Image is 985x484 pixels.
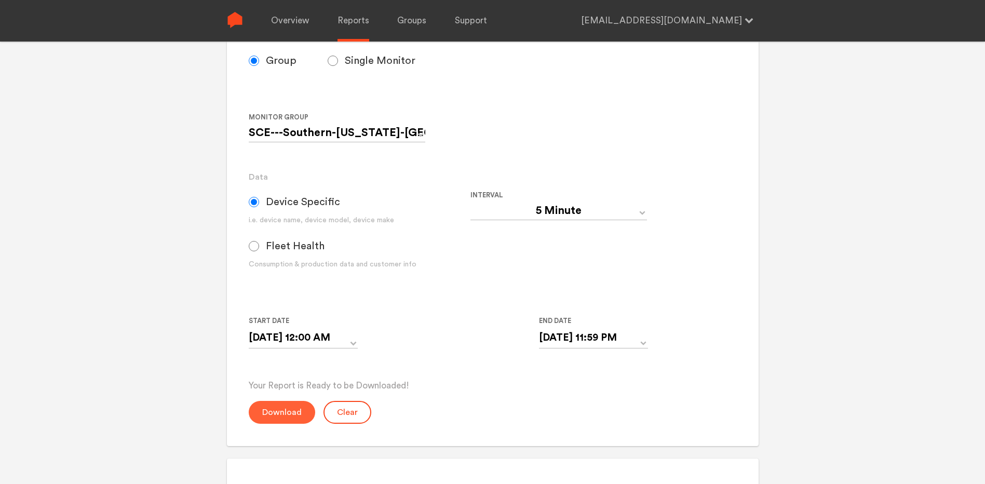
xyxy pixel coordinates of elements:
span: Fleet Health [266,240,325,252]
label: Interval [470,189,684,201]
span: Device Specific [266,196,340,208]
label: End Date [539,315,640,327]
input: Fleet Health [249,241,259,251]
div: Consumption & production data and customer info [249,259,470,270]
label: Monitor Group [249,111,429,124]
span: Group [266,55,296,67]
button: Download [249,401,315,424]
input: Device Specific [249,197,259,207]
a: Download [249,408,315,416]
input: Single Monitor [328,56,338,66]
h3: Data [249,171,736,183]
button: Clear [323,401,371,424]
label: Start Date [249,315,349,327]
p: Your Report is Ready to be Downloaded! [249,380,736,392]
div: i.e. device name, device model, device make [249,215,470,226]
img: Sense Logo [227,12,243,28]
span: Single Monitor [345,55,415,67]
input: Group [249,56,259,66]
